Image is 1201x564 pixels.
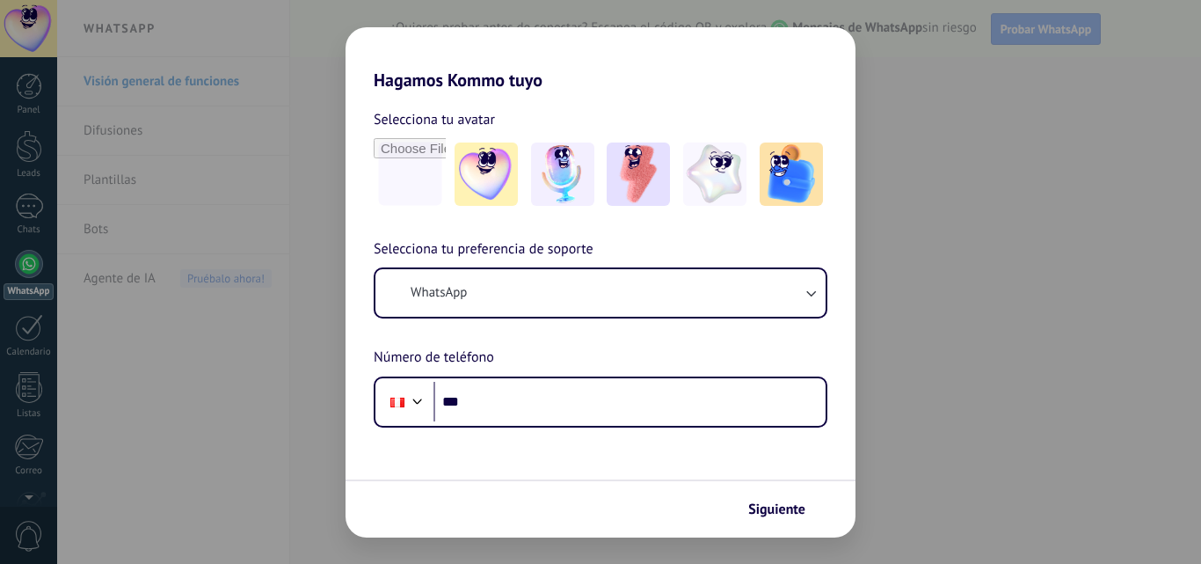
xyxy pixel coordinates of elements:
span: Siguiente [748,503,805,516]
img: -1.jpeg [455,143,518,206]
span: WhatsApp [411,284,467,302]
div: Peru: + 51 [381,384,414,421]
button: WhatsApp [375,269,826,317]
h2: Hagamos Kommo tuyo [346,27,855,91]
span: Selecciona tu preferencia de soporte [374,238,593,261]
span: Número de teléfono [374,347,494,370]
img: -4.jpeg [683,143,746,206]
img: -2.jpeg [531,143,594,206]
img: -5.jpeg [760,143,823,206]
img: -3.jpeg [607,143,670,206]
span: Selecciona tu avatar [374,108,495,131]
button: Siguiente [740,494,829,524]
